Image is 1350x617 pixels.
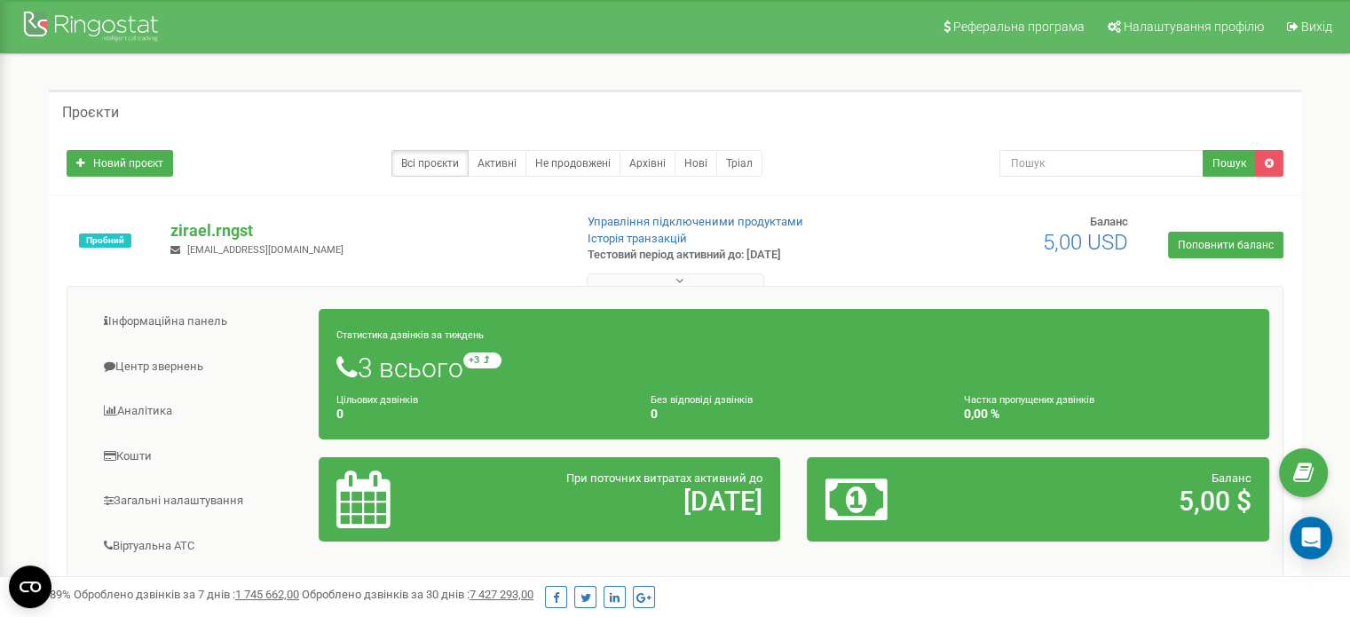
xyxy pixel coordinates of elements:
a: Новий проєкт [67,150,173,177]
h2: [DATE] [487,486,762,516]
u: 1 745 662,00 [235,588,299,601]
a: Історія транзакцій [588,232,687,245]
small: Статистика дзвінків за тиждень [336,329,484,341]
p: zirael.rngst [170,219,558,242]
small: Цільових дзвінків [336,394,418,406]
span: Баланс [1090,215,1128,228]
small: Без відповіді дзвінків [651,394,753,406]
span: Оброблено дзвінків за 30 днів : [302,588,533,601]
a: Архівні [620,150,675,177]
a: Загальні налаштування [81,479,320,523]
a: Кошти [81,435,320,479]
input: Пошук [999,150,1204,177]
h4: 0 [336,407,624,421]
a: Нові [675,150,717,177]
a: Аналiтика [81,390,320,433]
div: Open Intercom Messenger [1290,517,1332,559]
span: Пробний [79,233,131,248]
span: Налаштування профілю [1124,20,1264,34]
span: При поточних витратах активний до [566,471,762,485]
a: Всі проєкти [391,150,469,177]
a: Поповнити баланс [1168,232,1283,258]
a: Тріал [716,150,762,177]
span: [EMAIL_ADDRESS][DOMAIN_NAME] [187,244,343,256]
a: Центр звернень [81,345,320,389]
span: Оброблено дзвінків за 7 днів : [74,588,299,601]
u: 7 427 293,00 [470,588,533,601]
a: Віртуальна АТС [81,525,320,568]
h2: 5,00 $ [976,486,1251,516]
a: Управління підключеними продуктами [588,215,803,228]
span: 5,00 USD [1043,230,1128,255]
span: Вихід [1301,20,1332,34]
span: Баланс [1212,471,1251,485]
a: Інформаційна панель [81,300,320,344]
small: Частка пропущених дзвінків [964,394,1094,406]
button: Пошук [1203,150,1256,177]
span: Реферальна програма [953,20,1085,34]
h1: 3 всього [336,352,1251,383]
p: Тестовий період активний до: [DATE] [588,247,872,264]
button: Open CMP widget [9,566,51,608]
a: Не продовжені [525,150,620,177]
h4: 0 [651,407,938,421]
a: Активні [468,150,526,177]
small: +3 [463,352,501,368]
h5: Проєкти [62,105,119,121]
a: Наскрізна аналітика [81,569,320,613]
h4: 0,00 % [964,407,1251,421]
